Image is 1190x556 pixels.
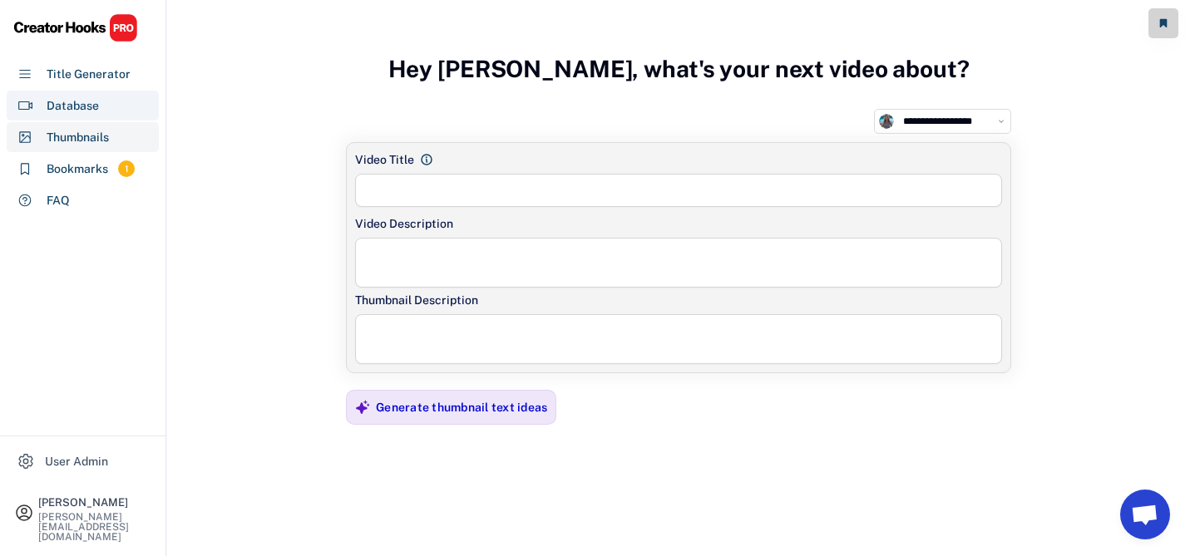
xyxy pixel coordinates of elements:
div: Generate thumbnail text ideas [376,400,547,415]
div: 1 [118,162,135,176]
div: Thumbnail Description [355,292,1002,309]
div: Database [47,97,99,115]
img: CHPRO%20Logo.svg [13,13,138,42]
h3: Hey [PERSON_NAME], what's your next video about? [388,37,970,101]
div: User Admin [45,453,108,470]
div: Title Generator [47,66,131,83]
div: [PERSON_NAME][EMAIL_ADDRESS][DOMAIN_NAME] [38,512,151,542]
img: unnamed.jpg [879,114,894,129]
div: Video Description [355,215,1002,233]
div: FAQ [47,192,70,209]
div: Bookmarks [47,160,108,178]
a: Open chat [1120,490,1170,539]
div: [PERSON_NAME] [38,497,151,508]
div: Thumbnails [47,129,109,146]
div: Video Title [355,151,414,169]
